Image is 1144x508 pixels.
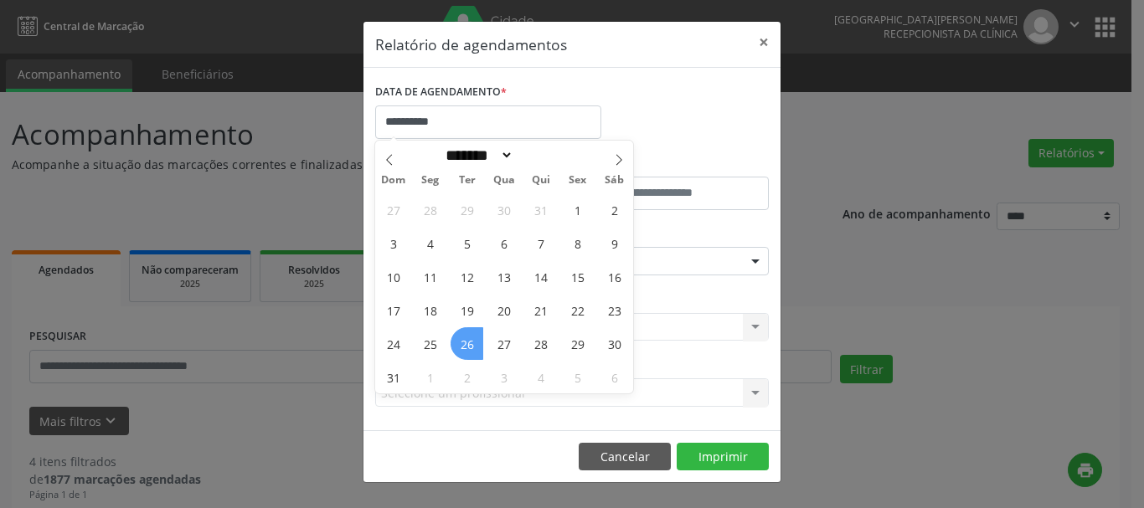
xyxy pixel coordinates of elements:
[598,227,631,259] span: Agosto 9, 2025
[449,175,486,186] span: Ter
[524,227,557,259] span: Agosto 7, 2025
[598,327,631,360] span: Agosto 30, 2025
[377,361,410,393] span: Agosto 31, 2025
[487,361,520,393] span: Setembro 3, 2025
[598,294,631,326] span: Agosto 23, 2025
[451,294,483,326] span: Agosto 19, 2025
[414,294,446,326] span: Agosto 18, 2025
[377,294,410,326] span: Agosto 17, 2025
[561,260,594,293] span: Agosto 15, 2025
[377,227,410,259] span: Agosto 3, 2025
[487,193,520,226] span: Julho 30, 2025
[523,175,559,186] span: Qui
[524,294,557,326] span: Agosto 21, 2025
[524,327,557,360] span: Agosto 28, 2025
[524,361,557,393] span: Setembro 4, 2025
[414,227,446,259] span: Agosto 4, 2025
[487,260,520,293] span: Agosto 13, 2025
[451,193,483,226] span: Julho 29, 2025
[677,443,769,471] button: Imprimir
[375,80,507,105] label: DATA DE AGENDAMENTO
[451,327,483,360] span: Agosto 26, 2025
[375,33,567,55] h5: Relatório de agendamentos
[451,260,483,293] span: Agosto 12, 2025
[576,151,769,177] label: ATÉ
[414,327,446,360] span: Agosto 25, 2025
[596,175,633,186] span: Sáb
[747,22,781,63] button: Close
[561,327,594,360] span: Agosto 29, 2025
[561,193,594,226] span: Agosto 1, 2025
[451,361,483,393] span: Setembro 2, 2025
[598,260,631,293] span: Agosto 16, 2025
[579,443,671,471] button: Cancelar
[513,146,569,164] input: Year
[414,361,446,393] span: Setembro 1, 2025
[451,227,483,259] span: Agosto 5, 2025
[559,175,596,186] span: Sex
[440,146,513,164] select: Month
[486,175,523,186] span: Qua
[487,294,520,326] span: Agosto 20, 2025
[377,193,410,226] span: Julho 27, 2025
[561,361,594,393] span: Setembro 5, 2025
[412,175,449,186] span: Seg
[414,260,446,293] span: Agosto 11, 2025
[598,361,631,393] span: Setembro 6, 2025
[561,294,594,326] span: Agosto 22, 2025
[524,260,557,293] span: Agosto 14, 2025
[375,175,412,186] span: Dom
[377,327,410,360] span: Agosto 24, 2025
[487,227,520,259] span: Agosto 6, 2025
[414,193,446,226] span: Julho 28, 2025
[561,227,594,259] span: Agosto 8, 2025
[487,327,520,360] span: Agosto 27, 2025
[377,260,410,293] span: Agosto 10, 2025
[524,193,557,226] span: Julho 31, 2025
[598,193,631,226] span: Agosto 2, 2025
